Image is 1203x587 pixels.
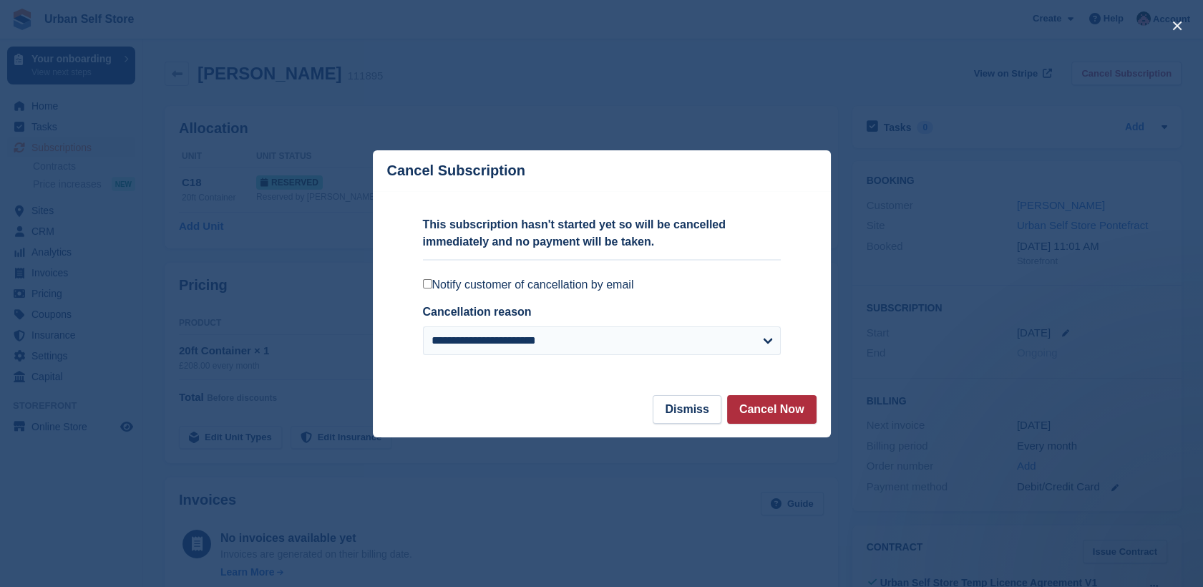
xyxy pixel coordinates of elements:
button: Cancel Now [727,395,817,424]
p: Cancel Subscription [387,162,525,179]
p: This subscription hasn't started yet so will be cancelled immediately and no payment will be taken. [423,216,781,251]
button: Dismiss [653,395,721,424]
label: Cancellation reason [423,306,532,318]
button: close [1166,14,1189,37]
label: Notify customer of cancellation by email [423,278,781,292]
input: Notify customer of cancellation by email [423,279,432,288]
